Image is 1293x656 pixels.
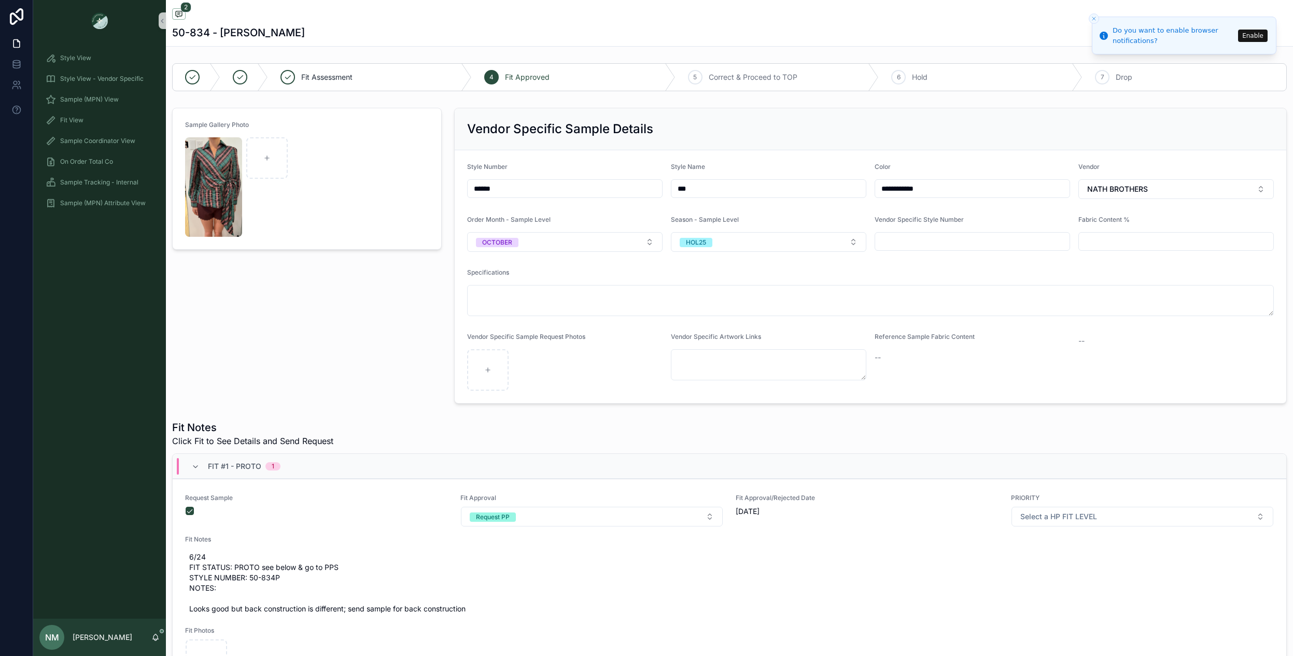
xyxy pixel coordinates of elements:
span: Vendor [1078,163,1100,170]
span: Reference Sample Fabric Content [875,333,975,340]
button: 2 [172,8,186,21]
span: Vendor Specific Artwork Links [671,333,761,340]
span: 5 [693,73,697,81]
div: Request PP [476,512,510,522]
span: Fit Approved [505,72,550,82]
span: Click Fit to See Details and Send Request [172,435,333,447]
a: Sample Coordinator View [39,132,160,150]
button: Select Button [1078,179,1274,199]
span: Order Month - Sample Level [467,216,551,223]
span: Fit Approval [460,494,723,502]
span: Style View [60,54,91,62]
span: NATH BROTHERS [1087,184,1148,194]
div: 1 [272,462,274,470]
span: Fit #1 - Proto [208,461,261,472]
span: Sample (MPN) View [60,95,119,104]
span: Vendor Specific Sample Request Photos [467,333,585,340]
div: HOL25 [686,238,706,247]
p: [PERSON_NAME] [73,632,132,643]
img: Screenshot-2025-08-06-161345.png [185,137,242,237]
span: Season - Sample Level [671,216,739,223]
a: Sample (MPN) View [39,90,160,109]
span: Style Name [671,163,705,170]
span: Style View - Vendor Specific [60,75,144,83]
span: Sample Tracking - Internal [60,178,138,187]
span: Fit Assessment [301,72,353,82]
span: Color [875,163,891,170]
button: Close toast [1089,13,1099,24]
span: Select a HP FIT LEVEL [1020,511,1097,522]
a: Style View - Vendor Specific [39,69,160,88]
a: Sample (MPN) Attribute View [39,194,160,212]
span: Fit Approval/Rejected Date [736,494,999,502]
a: Fit View [39,111,160,130]
button: Select Button [671,232,866,252]
span: On Order Total Co [60,158,113,166]
span: Fabric Content % [1078,216,1130,223]
span: 6 [897,73,901,81]
span: NM [45,631,59,644]
span: 2 [180,2,191,12]
span: Sample Gallery Photo [185,121,249,129]
button: Select Button [1011,507,1273,526]
span: Vendor Specific Style Number [875,216,964,223]
h1: 50-834 - [PERSON_NAME] [172,25,305,40]
span: Correct & Proceed to TOP [709,72,797,82]
span: Fit Photos [185,626,1274,635]
span: PRIORITY [1011,494,1274,502]
a: Sample Tracking - Internal [39,173,160,192]
span: Request Sample [185,494,448,502]
a: Style View [39,49,160,67]
span: 6/24 FIT STATUS: PROTO see below & go to PPS STYLE NUMBER: 50-834P NOTES: Looks good but back con... [189,552,1270,614]
a: On Order Total Co [39,152,160,171]
img: App logo [91,12,108,29]
div: scrollable content [33,41,166,226]
h1: Fit Notes [172,420,333,435]
span: -- [1078,336,1085,346]
span: Hold [912,72,927,82]
span: Drop [1116,72,1132,82]
span: Fit View [60,116,83,124]
span: [DATE] [736,506,999,517]
div: OCTOBER [482,238,512,247]
span: 4 [489,73,494,81]
button: Select Button [467,232,663,252]
div: Do you want to enable browser notifications? [1113,25,1235,46]
span: -- [875,352,881,363]
span: Specifications [467,268,509,276]
span: 7 [1101,73,1104,81]
span: Sample Coordinator View [60,137,135,145]
span: Style Number [467,163,508,170]
span: Fit Notes [185,535,1274,544]
button: Select Button [461,507,723,526]
button: Enable [1238,30,1268,42]
h2: Vendor Specific Sample Details [467,121,653,137]
span: Sample (MPN) Attribute View [60,199,146,207]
